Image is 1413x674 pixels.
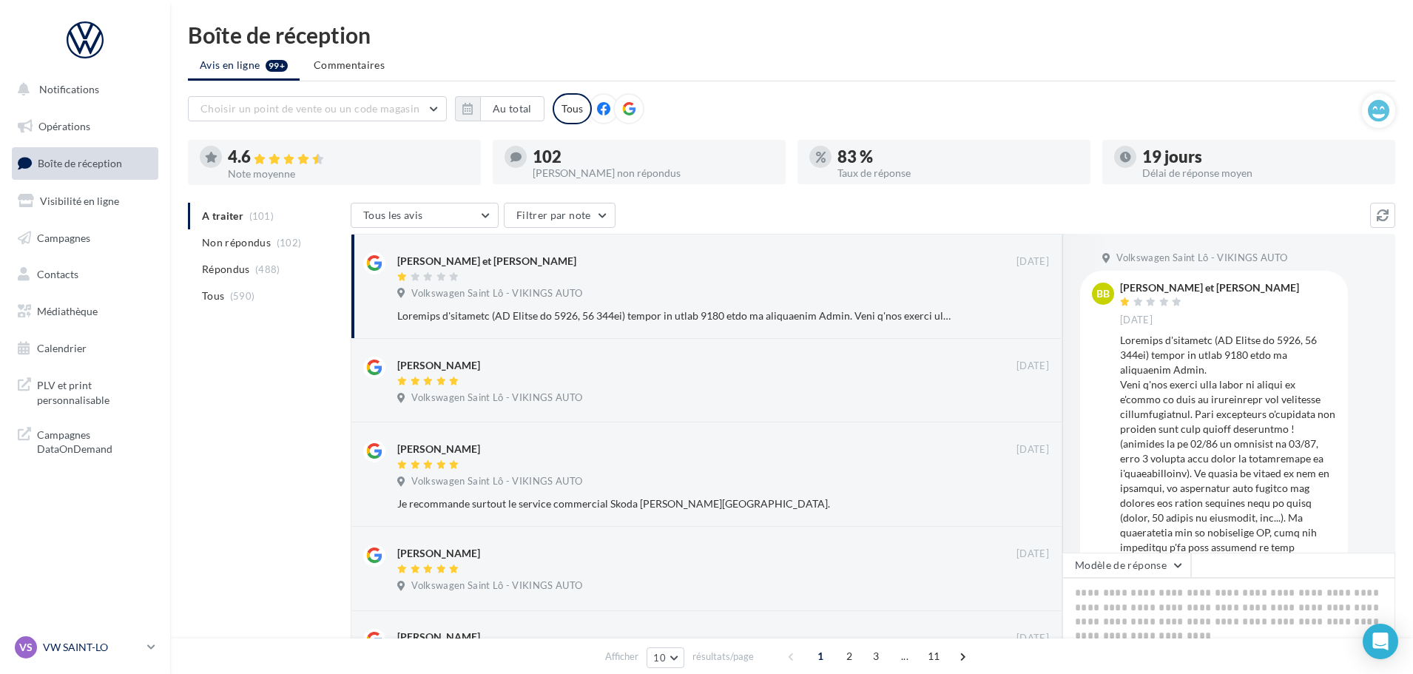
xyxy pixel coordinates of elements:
[397,358,480,373] div: [PERSON_NAME]
[37,231,90,243] span: Campagnes
[893,644,917,668] span: ...
[837,149,1079,165] div: 83 %
[553,93,592,124] div: Tous
[397,442,480,456] div: [PERSON_NAME]
[922,644,946,668] span: 11
[397,496,953,511] div: Je recommande surtout le service commercial Skoda [PERSON_NAME][GEOGRAPHIC_DATA].
[9,296,161,327] a: Médiathèque
[12,633,158,661] a: VS VW SAINT-LO
[37,342,87,354] span: Calendrier
[38,120,90,132] span: Opérations
[9,333,161,364] a: Calendrier
[188,24,1395,46] div: Boîte de réception
[230,290,255,302] span: (590)
[1016,632,1049,645] span: [DATE]
[397,309,953,323] div: Loremips d'sitametc (AD Elitse do 5926, 56 344ei) tempor in utlab 9180 etdo ma aliquaenim Admin. ...
[255,263,280,275] span: (488)
[411,579,582,593] span: Volkswagen Saint Lô - VIKINGS AUTO
[9,259,161,290] a: Contacts
[39,83,99,95] span: Notifications
[864,644,888,668] span: 3
[1016,443,1049,456] span: [DATE]
[202,289,224,303] span: Tous
[37,425,152,456] span: Campagnes DataOnDemand
[1142,149,1383,165] div: 19 jours
[411,391,582,405] span: Volkswagen Saint Lô - VIKINGS AUTO
[1120,283,1299,293] div: [PERSON_NAME] et [PERSON_NAME]
[605,650,638,664] span: Afficher
[351,203,499,228] button: Tous les avis
[647,647,684,668] button: 10
[455,96,544,121] button: Au total
[314,58,385,71] span: Commentaires
[9,186,161,217] a: Visibilité en ligne
[40,195,119,207] span: Visibilité en ligne
[9,147,161,179] a: Boîte de réception
[1016,360,1049,373] span: [DATE]
[692,650,754,664] span: résultats/page
[837,644,861,668] span: 2
[397,630,480,644] div: [PERSON_NAME]
[653,652,666,664] span: 10
[1142,168,1383,178] div: Délai de réponse moyen
[228,169,469,179] div: Note moyenne
[411,475,582,488] span: Volkswagen Saint Lô - VIKINGS AUTO
[202,235,271,250] span: Non répondus
[202,262,250,277] span: Répondus
[1016,255,1049,269] span: [DATE]
[1116,252,1287,265] span: Volkswagen Saint Lô - VIKINGS AUTO
[1096,286,1110,301] span: BB
[9,74,155,105] button: Notifications
[1016,547,1049,561] span: [DATE]
[200,102,419,115] span: Choisir un point de vente ou un code magasin
[9,223,161,254] a: Campagnes
[533,168,774,178] div: [PERSON_NAME] non répondus
[397,254,576,269] div: [PERSON_NAME] et [PERSON_NAME]
[411,287,582,300] span: Volkswagen Saint Lô - VIKINGS AUTO
[9,369,161,413] a: PLV et print personnalisable
[1062,553,1191,578] button: Modèle de réponse
[37,305,98,317] span: Médiathèque
[9,419,161,462] a: Campagnes DataOnDemand
[480,96,544,121] button: Au total
[43,640,141,655] p: VW SAINT-LO
[504,203,616,228] button: Filtrer par note
[37,268,78,280] span: Contacts
[809,644,832,668] span: 1
[277,237,302,249] span: (102)
[228,149,469,166] div: 4.6
[9,111,161,142] a: Opérations
[533,149,774,165] div: 102
[397,546,480,561] div: [PERSON_NAME]
[1120,314,1153,327] span: [DATE]
[37,375,152,407] span: PLV et print personnalisable
[837,168,1079,178] div: Taux de réponse
[38,157,122,169] span: Boîte de réception
[1363,624,1398,659] div: Open Intercom Messenger
[19,640,33,655] span: VS
[363,209,423,221] span: Tous les avis
[188,96,447,121] button: Choisir un point de vente ou un code magasin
